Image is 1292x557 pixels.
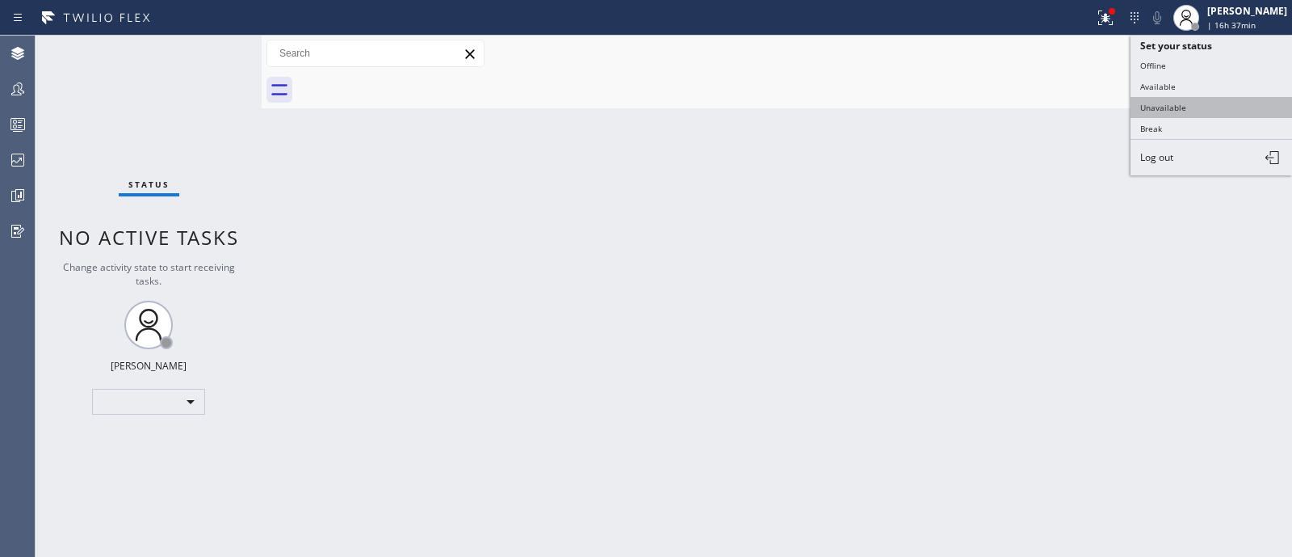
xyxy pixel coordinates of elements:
div: [PERSON_NAME] [1207,4,1287,18]
span: Change activity state to start receiving tasks. [63,260,235,288]
input: Search [267,40,484,66]
button: Mute [1146,6,1168,29]
div: [PERSON_NAME] [111,359,187,373]
div: ​ [92,389,205,415]
span: No active tasks [59,224,239,251]
span: | 16h 37min [1207,19,1256,31]
span: Status [128,179,170,190]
